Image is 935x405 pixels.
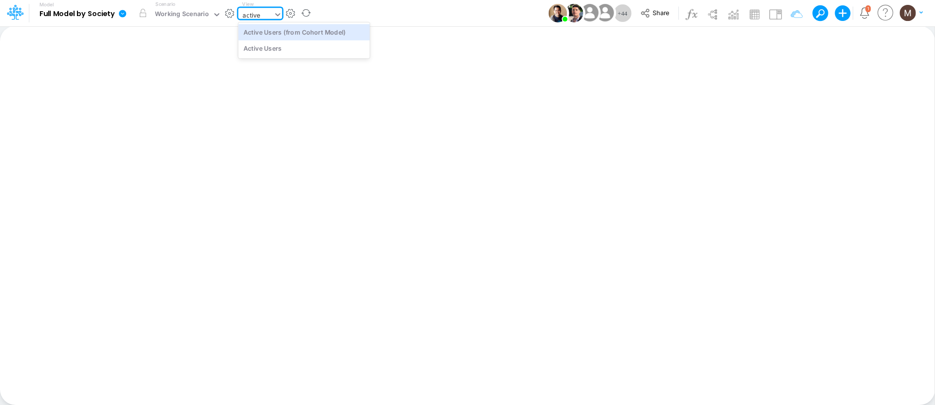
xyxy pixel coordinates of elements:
[39,10,115,19] b: Full Model by Society
[617,10,627,17] span: + 44
[867,6,869,11] div: 1 unread items
[238,40,370,57] div: Active Users
[155,9,209,20] div: Working Scenario
[594,2,616,24] img: User Image Icon
[155,0,175,8] label: Scenario
[238,24,370,40] div: Active Users (from Cohort Model)
[242,0,253,8] label: View
[548,4,567,22] img: User Image Icon
[579,2,600,24] img: User Image Icon
[564,4,583,22] img: User Image Icon
[39,2,54,8] label: Model
[859,7,870,19] a: Notifications
[636,6,676,21] button: Share
[653,9,669,16] span: Share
